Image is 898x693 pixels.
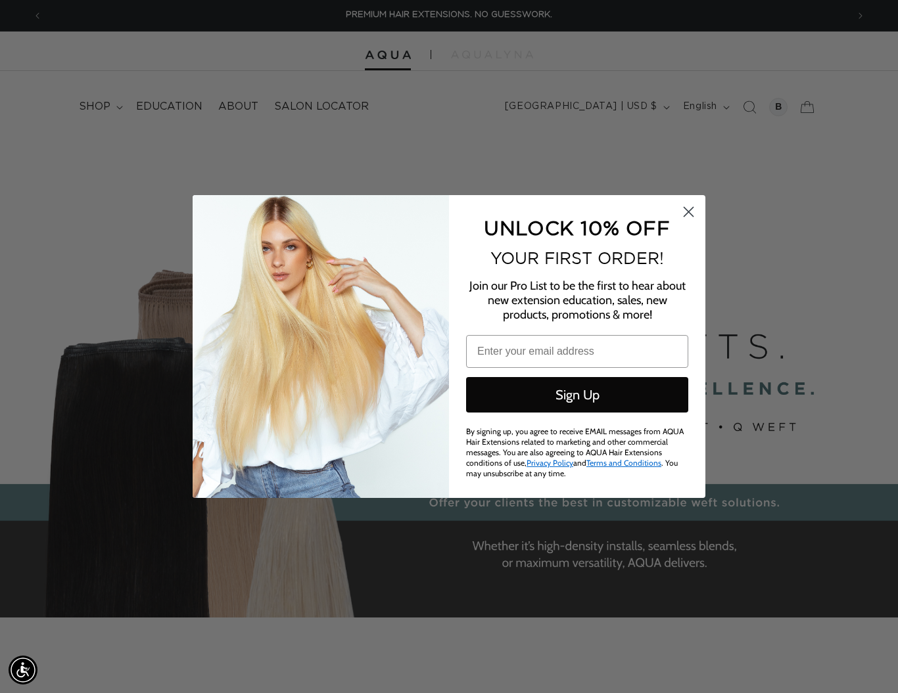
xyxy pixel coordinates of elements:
[832,630,898,693] iframe: Chat Widget
[9,656,37,684] div: Accessibility Menu
[466,426,684,478] span: By signing up, you agree to receive EMAIL messages from AQUA Hair Extensions related to marketing...
[677,200,700,223] button: Close dialog
[193,195,449,498] img: daab8b0d-f573-4e8c-a4d0-05ad8d765127.png
[586,458,661,468] a: Terms and Conditions
[469,279,686,322] span: Join our Pro List to be the first to hear about new extension education, sales, new products, pro...
[466,335,688,368] input: Enter your email address
[527,458,573,468] a: Privacy Policy
[484,217,670,238] span: UNLOCK 10% OFF
[466,377,688,413] button: Sign Up
[490,249,664,267] span: YOUR FIRST ORDER!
